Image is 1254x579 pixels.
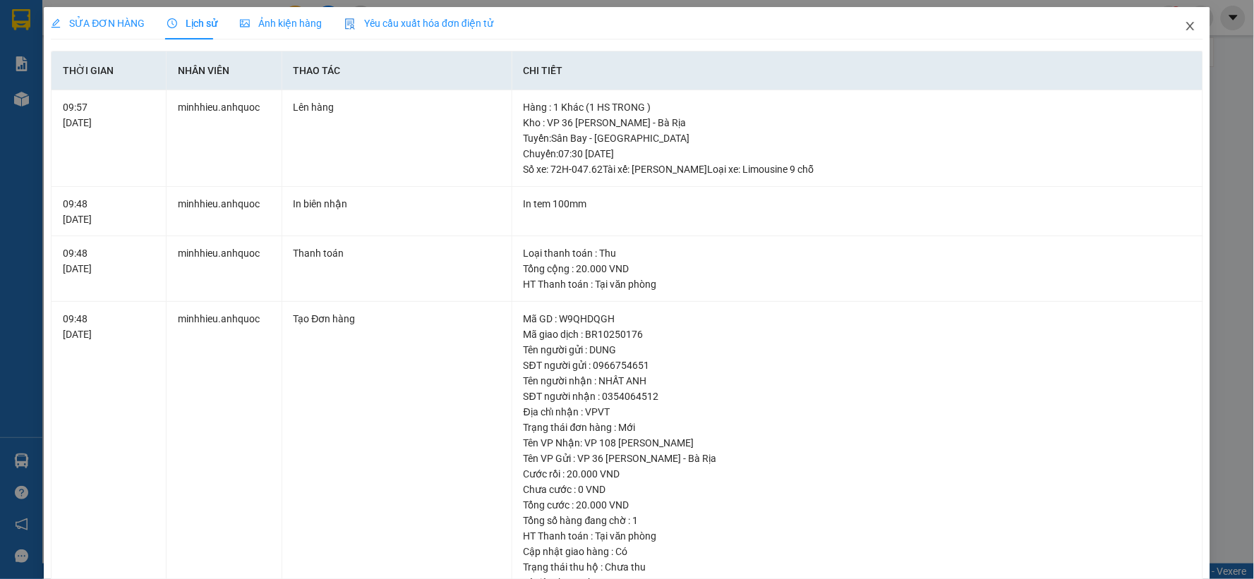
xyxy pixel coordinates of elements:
div: Tuyến : Sân Bay - [GEOGRAPHIC_DATA] Chuyến: 07:30 [DATE] Số xe: 72H-047.62 Tài xế: [PERSON_NAME] ... [524,130,1191,177]
th: Nhân viên [167,51,282,90]
td: minhhieu.anhquoc [167,187,282,237]
div: Mã giao dịch : BR10250176 [524,327,1191,342]
div: HT Thanh toán : Tại văn phòng [524,276,1191,292]
div: 09:48 [DATE] [63,245,155,276]
div: Tên người nhận : NHẤT ANH [524,373,1191,389]
div: Tổng cộng : 20.000 VND [524,261,1191,276]
button: Close [1171,7,1210,47]
div: Tên VP Nhận: VP 108 [PERSON_NAME] [524,435,1191,451]
div: Tạo Đơn hàng [294,311,500,327]
div: Trạng thái đơn hàng : Mới [524,420,1191,435]
div: Tổng số hàng đang chờ : 1 [524,513,1191,528]
div: Mã GD : W9QHDQGH [524,311,1191,327]
div: 09:48 [DATE] [63,311,155,342]
div: Loại thanh toán : Thu [524,245,1191,261]
div: Kho : VP 36 [PERSON_NAME] - Bà Rịa [524,115,1191,130]
span: edit [51,18,61,28]
div: Lên hàng [294,99,500,115]
th: Thao tác [282,51,512,90]
div: Trạng thái thu hộ : Chưa thu [524,559,1191,575]
div: Chưa cước : 0 VND [524,482,1191,497]
div: Thanh toán [294,245,500,261]
td: minhhieu.anhquoc [167,90,282,187]
div: Tên VP Gửi : VP 36 [PERSON_NAME] - Bà Rịa [524,451,1191,466]
span: picture [240,18,250,28]
span: Yêu cầu xuất hóa đơn điện tử [344,18,493,29]
span: close [1185,20,1196,32]
div: SĐT người nhận : 0354064512 [524,389,1191,404]
td: minhhieu.anhquoc [167,236,282,302]
div: 09:57 [DATE] [63,99,155,130]
div: In biên nhận [294,196,500,212]
span: clock-circle [167,18,177,28]
th: Chi tiết [512,51,1203,90]
div: In tem 100mm [524,196,1191,212]
div: Tổng cước : 20.000 VND [524,497,1191,513]
div: Tên người gửi : DUNG [524,342,1191,358]
div: 09:48 [DATE] [63,196,155,227]
div: Cập nhật giao hàng : Có [524,544,1191,559]
div: HT Thanh toán : Tại văn phòng [524,528,1191,544]
div: Cước rồi : 20.000 VND [524,466,1191,482]
div: Hàng : 1 Khác (1 HS TRONG ) [524,99,1191,115]
span: Ảnh kiện hàng [240,18,322,29]
th: Thời gian [52,51,167,90]
span: Lịch sử [167,18,217,29]
div: Địa chỉ nhận : VPVT [524,404,1191,420]
img: icon [344,18,356,30]
span: SỬA ĐƠN HÀNG [51,18,145,29]
div: SĐT người gửi : 0966754651 [524,358,1191,373]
